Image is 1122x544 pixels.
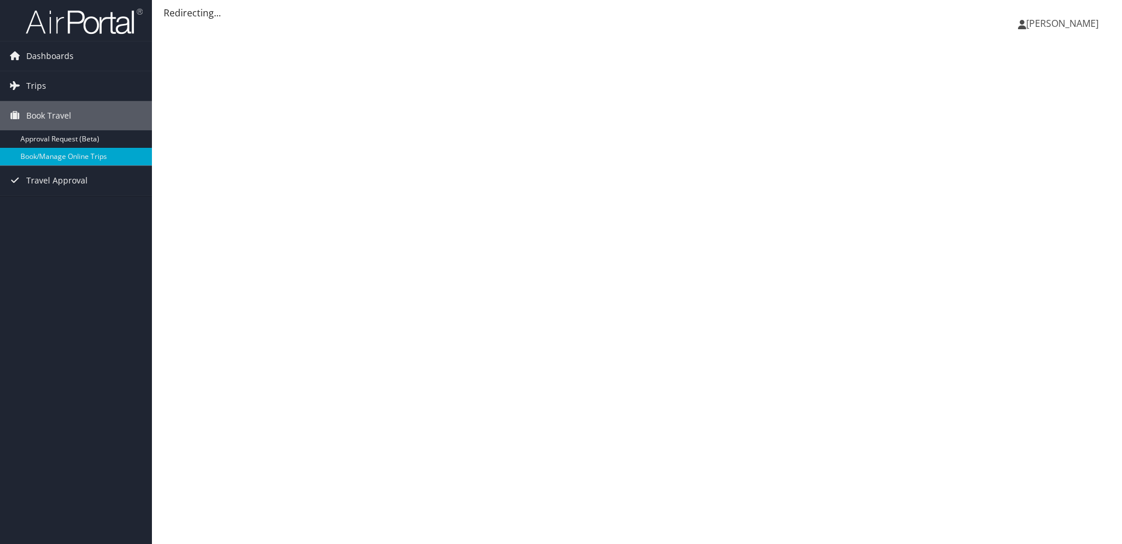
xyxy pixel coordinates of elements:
[26,41,74,71] span: Dashboards
[26,71,46,101] span: Trips
[26,8,143,35] img: airportal-logo.png
[26,101,71,130] span: Book Travel
[164,6,1110,20] div: Redirecting...
[1026,17,1099,30] span: [PERSON_NAME]
[26,166,88,195] span: Travel Approval
[1018,6,1110,41] a: [PERSON_NAME]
